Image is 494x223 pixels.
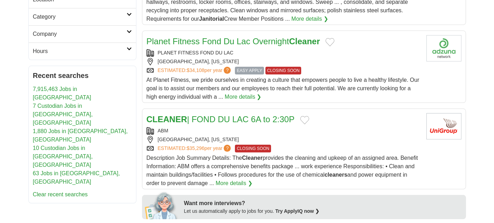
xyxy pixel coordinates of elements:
[147,136,421,143] div: [GEOGRAPHIC_DATA], [US_STATE]
[158,67,232,74] a: ESTIMATED:$34,108per year?
[300,116,309,124] button: Add to favorite jobs
[147,37,320,46] a: Planet Fitness Fond Du Lac OvernightCleaner
[147,49,421,57] div: PLANET FITNESS FOND DU LAC
[235,145,271,152] span: CLOSING SOON
[29,8,136,25] a: Category
[225,93,262,101] a: More details ❯
[184,199,462,208] div: Want more interviews?
[29,42,136,60] a: Hours
[33,70,132,81] h2: Recent searches
[158,145,232,152] a: ESTIMATED:$35,296per year?
[224,67,231,74] span: ?
[33,86,92,100] a: 7,915,463 Jobs in [GEOGRAPHIC_DATA]
[224,145,231,152] span: ?
[289,37,320,46] strong: Cleaner
[199,16,224,22] strong: Janitorial
[235,67,264,74] span: EASY APPLY
[33,30,127,38] h2: Company
[147,155,418,186] span: Description Job Summary Details: The provides the cleaning and upkeep of an assigned area. Benefi...
[33,191,88,197] a: Clear recent searches
[33,145,93,168] a: 10 Custodian Jobs in [GEOGRAPHIC_DATA], [GEOGRAPHIC_DATA]
[242,155,263,161] strong: Cleaner
[325,172,347,178] strong: cleaners
[426,35,461,61] img: Company logo
[33,103,93,126] a: 7 Custodian Jobs in [GEOGRAPHIC_DATA], [GEOGRAPHIC_DATA]
[33,128,128,143] a: 1,880 Jobs in [GEOGRAPHIC_DATA], [GEOGRAPHIC_DATA]
[147,77,419,100] span: At Planet Fitness, we pride ourselves in creating a culture that empowers people to live a health...
[187,67,204,73] span: $34,108
[158,128,168,133] a: ABM
[291,15,328,23] a: More details ❯
[426,113,461,139] img: ABM Industries logo
[29,25,136,42] a: Company
[33,47,127,55] h2: Hours
[145,191,179,219] img: apply-iq-scientist.png
[187,145,204,151] span: $35,296
[265,67,302,74] span: CLOSING SOON
[33,13,127,21] h2: Category
[325,38,334,46] button: Add to favorite jobs
[33,170,120,185] a: 63 Jobs in [GEOGRAPHIC_DATA], [GEOGRAPHIC_DATA]
[184,208,462,215] div: Let us automatically apply to jobs for you.
[147,58,421,65] div: [GEOGRAPHIC_DATA], [US_STATE]
[147,114,295,124] a: CLEANER| FOND DU LAC 6A to 2:30P
[275,208,319,214] a: Try ApplyIQ now ❯
[147,114,187,124] strong: CLEANER
[216,179,252,188] a: More details ❯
